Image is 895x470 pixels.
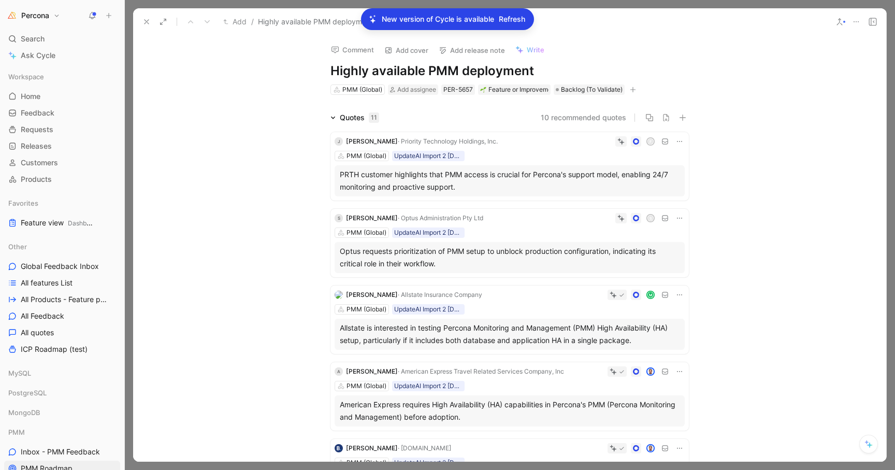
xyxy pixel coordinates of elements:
div: Quotes11 [326,111,383,124]
span: All Feedback [21,311,64,321]
a: All quotes [4,325,120,340]
span: Search [21,33,45,45]
div: UpdateAI Import 2 [DATE] 18:54 [394,458,463,468]
button: Refresh [498,12,526,26]
span: Feature view [21,218,95,229]
div: UpdateAI Import 2 [DATE] 18:54 [394,381,463,391]
button: Comment [326,42,379,57]
div: Workspace [4,69,120,84]
button: Add [221,16,249,28]
img: logo [335,444,343,452]
span: [PERSON_NAME] [346,214,398,222]
button: Add cover [380,43,433,58]
span: Customers [21,158,58,168]
div: PMM (Global) [347,227,386,238]
a: Releases [4,138,120,154]
div: Quotes [340,111,379,124]
div: S [335,214,343,222]
div: PER-5657 [443,84,473,95]
span: · American Express Travel Related Services Company, Inc [398,367,564,375]
span: All quotes [21,327,54,338]
div: Optus requests prioritization of PMM setup to unblock production configuration, indicating its cr... [340,245,680,270]
span: All features List [21,278,73,288]
div: 11 [369,112,379,123]
span: Home [21,91,40,102]
div: PostgreSQL [4,385,120,401]
a: Feedback [4,105,120,121]
div: American Express requires High Availability (HA) capabilities in Percona's PMM (Percona Monitorin... [340,398,680,423]
img: avatar [647,368,654,375]
span: · Optus Administration Pty Ltd [398,214,483,222]
div: PMM (Global) [347,381,386,391]
div: PRTH customer highlights that PMM access is crucial for Percona's support model, enabling 24/7 mo... [340,168,680,193]
span: PMM [8,427,25,437]
a: Customers [4,155,120,170]
div: PMM (Global) [347,151,386,161]
span: [PERSON_NAME] [346,137,398,145]
img: logo [335,291,343,299]
span: Releases [21,141,52,151]
span: All Products - Feature pipeline [21,294,107,305]
h1: Percona [21,11,49,20]
span: Requests [21,124,53,135]
h1: Highly available PMM deployment [330,63,689,79]
div: J [335,137,343,146]
span: Highly available PMM deployment [258,16,373,28]
span: [PERSON_NAME] [346,291,398,298]
a: Products [4,172,120,187]
button: Write [511,42,549,57]
button: 10 recommended quotes [541,111,626,124]
div: UpdateAI Import 2 [DATE] 18:54 [394,227,463,238]
div: PMM (Global) [342,84,382,95]
span: Dashboards [68,219,103,227]
div: UpdateAI Import 2 [DATE] 18:54 [394,304,463,315]
span: Ask Cycle [21,49,55,62]
div: Allstate is interested in testing Percona Monitoring and Management (PMM) High Availability (HA) ... [340,322,680,347]
div: 🌱Feature or Improvement [478,84,551,95]
span: Backlog (To Validate) [561,84,623,95]
div: Backlog (To Validate) [554,84,625,95]
span: [PERSON_NAME] [346,367,398,375]
a: Inbox - PMM Feedback [4,444,120,460]
div: Favorites [4,195,120,211]
a: Requests [4,122,120,137]
span: Write [527,45,544,54]
span: [PERSON_NAME] [346,444,398,452]
span: Inbox - PMM Feedback [21,447,100,457]
img: Percona [7,10,17,21]
span: MySQL [8,368,31,378]
span: · Allstate Insurance Company [398,291,482,298]
span: MongoDB [8,407,40,418]
a: All Feedback [4,308,120,324]
div: MongoDB [4,405,120,420]
span: Feedback [21,108,54,118]
div: PMM [4,424,120,440]
span: PostgreSQL [8,388,47,398]
div: MySQL [4,365,120,381]
div: MongoDB [4,405,120,423]
img: avatar [647,445,654,452]
span: Favorites [8,198,38,208]
span: Workspace [8,72,44,82]
a: All Products - Feature pipeline [4,292,120,307]
span: Refresh [499,13,525,25]
div: Search [4,31,120,47]
div: M [647,292,654,298]
a: Home [4,89,120,104]
div: PostgreSQL [4,385,120,404]
a: Ask Cycle [4,48,120,63]
span: · [DOMAIN_NAME] [398,444,451,452]
span: · Priority Technology Holdings, Inc. [398,137,498,145]
a: Global Feedback Inbox [4,259,120,274]
span: ICP Roadmap (test) [21,344,88,354]
a: All features List [4,275,120,291]
div: Other [4,239,120,254]
div: OtherGlobal Feedback InboxAll features ListAll Products - Feature pipelineAll FeedbackAll quotesI... [4,239,120,357]
div: A [335,367,343,376]
span: Other [8,241,27,252]
div: f [647,138,654,145]
div: MySQL [4,365,120,384]
div: Feature or Improvement [480,84,548,95]
a: Feature viewDashboards [4,215,120,231]
span: Add assignee [397,86,436,93]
